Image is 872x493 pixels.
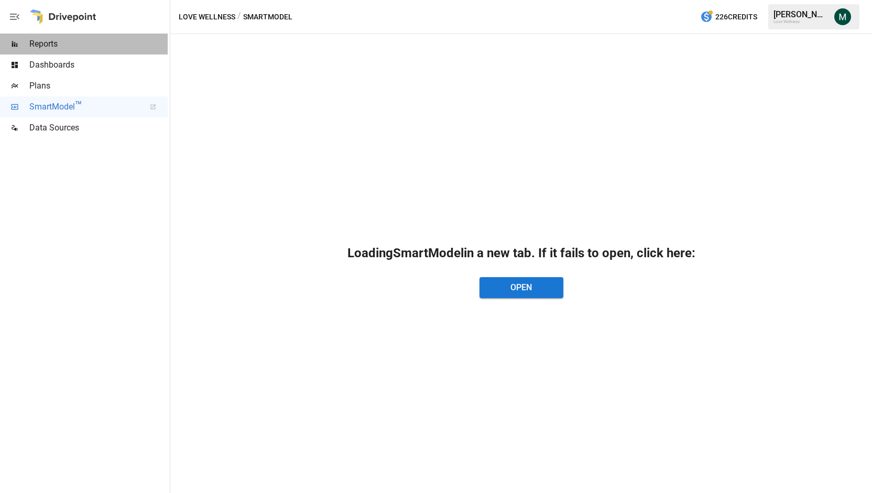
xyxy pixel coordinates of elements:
[29,38,168,50] span: Reports
[828,2,857,31] button: Michael Cormack
[29,101,138,113] span: SmartModel
[29,80,168,92] span: Plans
[75,99,82,112] span: ™
[347,246,695,260] h2: Loading SmartModel in a new tab. If it fails to open, click here:
[834,8,851,25] img: Michael Cormack
[237,10,241,24] div: /
[715,10,757,24] span: 226 Credits
[773,9,828,19] div: [PERSON_NAME]
[179,10,235,24] button: Love Wellness
[773,19,828,24] div: Love Wellness
[29,122,168,134] span: Data Sources
[29,59,168,71] span: Dashboards
[479,277,563,298] button: Open
[696,7,761,27] button: 226Credits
